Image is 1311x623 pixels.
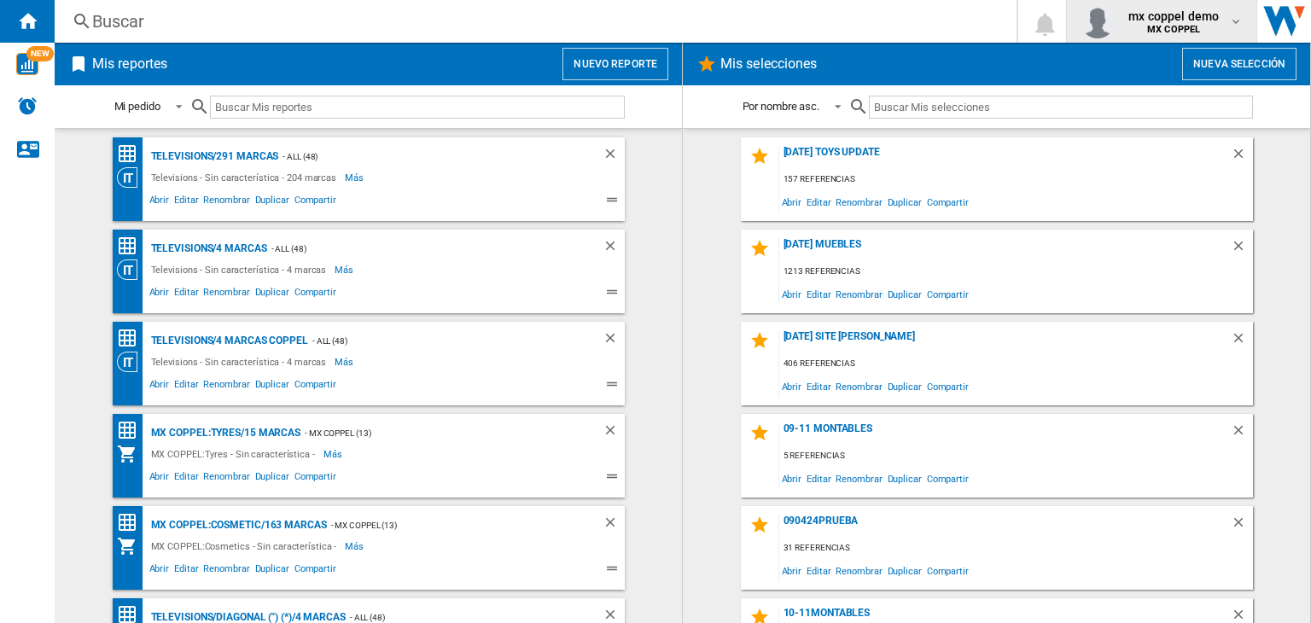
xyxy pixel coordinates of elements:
[779,538,1253,559] div: 31 referencias
[779,375,805,398] span: Abrir
[300,422,568,444] div: - MX COPPEL (13)
[1128,8,1219,25] span: mx coppel demo
[924,375,971,398] span: Compartir
[779,282,805,306] span: Abrir
[147,561,172,581] span: Abrir
[89,48,171,80] h2: Mis reportes
[603,146,625,167] div: Borrar
[117,444,147,464] div: Mi colección
[885,559,924,582] span: Duplicar
[804,375,833,398] span: Editar
[147,284,172,305] span: Abrir
[147,422,301,444] div: MX COPPEL:Tyres/15 marcas
[147,192,172,213] span: Abrir
[779,515,1231,538] div: 090424prueba
[253,561,292,581] span: Duplicar
[292,469,339,489] span: Compartir
[278,146,568,167] div: - ALL (48)
[253,376,292,397] span: Duplicar
[1182,48,1296,80] button: Nueva selección
[147,238,267,259] div: Televisions/4 marcas
[717,48,821,80] h2: Mis selecciones
[804,467,833,490] span: Editar
[833,559,884,582] span: Renombrar
[804,190,833,213] span: Editar
[172,376,201,397] span: Editar
[117,536,147,556] div: Mi colección
[292,376,339,397] span: Compartir
[1231,330,1253,353] div: Borrar
[833,282,884,306] span: Renombrar
[117,352,147,372] div: Visión Categoría
[92,9,972,33] div: Buscar
[804,282,833,306] span: Editar
[924,559,971,582] span: Compartir
[201,284,252,305] span: Renombrar
[1231,146,1253,169] div: Borrar
[1231,238,1253,261] div: Borrar
[117,236,147,257] div: Matriz de precios
[172,284,201,305] span: Editar
[117,167,147,188] div: Visión Categoría
[1231,515,1253,538] div: Borrar
[562,48,668,80] button: Nuevo reporte
[833,467,884,490] span: Renombrar
[16,53,38,75] img: wise-card.svg
[292,561,339,581] span: Compartir
[779,559,805,582] span: Abrir
[1147,24,1200,35] b: MX COPPEL
[253,192,292,213] span: Duplicar
[292,284,339,305] span: Compartir
[147,259,335,280] div: Televisions - Sin característica - 4 marcas
[779,190,805,213] span: Abrir
[1231,422,1253,445] div: Borrar
[833,375,884,398] span: Renombrar
[779,422,1231,445] div: 09-11 MONTABLES
[147,167,346,188] div: Televisions - Sin característica - 204 marcas
[147,515,327,536] div: MX COPPEL:Cosmetic/163 marcas
[201,469,252,489] span: Renombrar
[267,238,568,259] div: - ALL (48)
[345,536,366,556] span: Más
[335,352,356,372] span: Más
[779,467,805,490] span: Abrir
[743,100,820,113] div: Por nombre asc.
[603,330,625,352] div: Borrar
[117,259,147,280] div: Visión Categoría
[924,282,971,306] span: Compartir
[210,96,625,119] input: Buscar Mis reportes
[779,330,1231,353] div: [DATE] site [PERSON_NAME]
[117,328,147,349] div: Matriz de precios
[147,469,172,489] span: Abrir
[1081,4,1115,38] img: profile.jpg
[253,284,292,305] span: Duplicar
[924,467,971,490] span: Compartir
[779,445,1253,467] div: 5 referencias
[779,238,1231,261] div: [DATE] MUEBLES
[147,146,279,167] div: Televisions/291 marcas
[603,238,625,259] div: Borrar
[147,376,172,397] span: Abrir
[885,467,924,490] span: Duplicar
[833,190,884,213] span: Renombrar
[779,169,1253,190] div: 157 referencias
[924,190,971,213] span: Compartir
[114,100,160,113] div: Mi pedido
[201,192,252,213] span: Renombrar
[201,376,252,397] span: Renombrar
[779,146,1231,169] div: [DATE] toys update
[885,282,924,306] span: Duplicar
[117,420,147,441] div: Matriz de precios
[26,46,54,61] span: NEW
[117,143,147,165] div: Matriz de precios
[603,422,625,444] div: Borrar
[17,96,38,116] img: alerts-logo.svg
[869,96,1252,119] input: Buscar Mis selecciones
[172,469,201,489] span: Editar
[804,559,833,582] span: Editar
[308,330,568,352] div: - ALL (48)
[147,536,346,556] div: MX COPPEL:Cosmetics - Sin característica -
[147,330,308,352] div: Televisions/4 marcas COPPEL
[201,561,252,581] span: Renombrar
[147,444,323,464] div: MX COPPEL:Tyres - Sin característica -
